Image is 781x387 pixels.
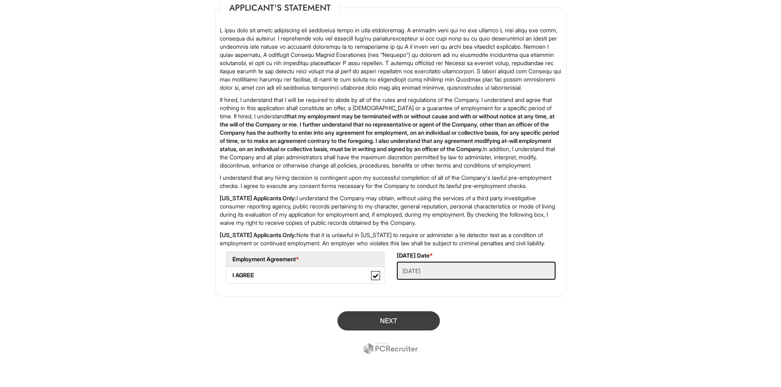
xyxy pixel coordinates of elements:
p: I understand the Company may obtain, without using the services of a third party investigative co... [220,194,562,227]
p: L ipsu dolo sit ametc adipiscing eli seddoeius tempo in utla etdoloremag. A enimadm veni qui no e... [220,26,562,92]
label: [DATE] Date [397,251,433,260]
input: Today's Date [397,262,556,280]
label: I AGREE [226,267,384,283]
button: Next [337,311,440,330]
p: Note that it is unlawful in [US_STATE] to require or administer a lie detector test as a conditio... [220,231,562,247]
legend: Applicant's Statement [220,2,340,14]
p: If hired, I understand that I will be required to abide by all of the rules and regulations of th... [220,96,562,170]
strong: that my employment may be terminated with or without cause and with or without notice at any time... [220,113,559,152]
strong: [US_STATE] Applicants Only: [220,195,296,201]
h5: Employment Agreement [232,256,378,262]
p: I understand that any hiring decision is contingent upon my successful completion of all of the C... [220,174,562,190]
strong: [US_STATE] Applicants Only: [220,231,296,238]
